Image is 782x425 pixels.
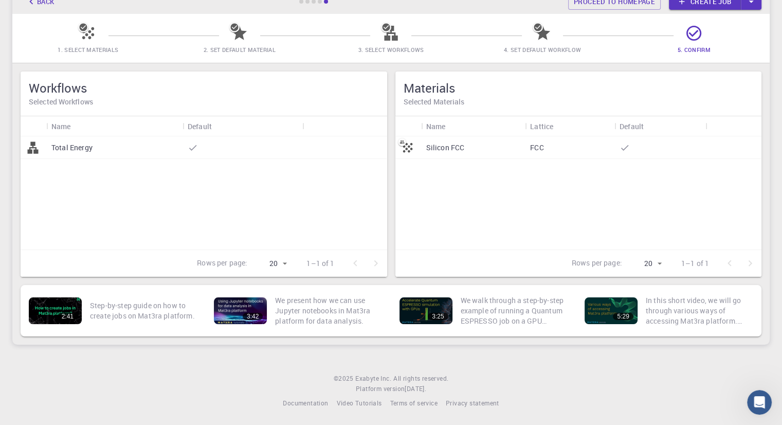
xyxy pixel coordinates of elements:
p: FCC [530,143,543,153]
div: 20 [251,256,290,271]
p: Silicon FCC [426,143,465,153]
a: 5:29In this short video, we will go through various ways of accessing Mat3ra platform. There are ... [580,289,757,332]
p: In this short video, we will go through various ways of accessing Mat3ra platform. There are thre... [646,295,753,326]
a: Privacy statement [446,398,499,409]
a: 3:25We walk through a step-by-step example of running a Quantum ESPRESSO job on a GPU enabled nod... [395,289,572,332]
h5: Materials [404,80,754,96]
div: 3:42 [243,313,263,320]
div: Name [51,116,71,136]
p: We walk through a step-by-step example of running a Quantum ESPRESSO job on a GPU enabled node. W... [461,295,568,326]
div: 20 [626,256,665,271]
div: 5:29 [613,313,633,320]
p: 1–1 of 1 [681,258,709,269]
p: 1–1 of 1 [306,258,334,269]
div: Icon [21,116,46,136]
div: Icon [395,116,421,136]
h5: Workflows [29,80,379,96]
div: Name [46,116,183,136]
button: Sort [71,118,87,134]
span: Privacy statement [446,399,499,407]
span: 1. Select Materials [58,46,118,54]
button: Sort [212,118,228,134]
span: 2. Set Default Material [204,46,276,54]
div: Default [188,116,212,136]
a: 2:41Step-by-step guide on how to create jobs on Mat3ra platform. [25,289,202,332]
button: Sort [644,118,660,134]
span: Terms of service [390,399,437,407]
p: Rows per page: [572,258,622,270]
a: Video Tutorials [336,398,381,409]
span: Documentation [283,399,328,407]
div: Default [183,116,302,136]
div: Default [614,116,705,136]
span: [DATE] . [405,384,426,393]
a: Exabyte Inc. [355,374,391,384]
p: Total Energy [51,143,93,153]
span: Platform version [356,384,405,394]
div: Lattice [530,116,553,136]
p: Rows per page: [197,258,247,270]
div: Default [620,116,644,136]
a: Documentation [283,398,328,409]
span: Exabyte Inc. [355,374,391,382]
p: We present how we can use Jupyter notebooks in Mat3ra platform for data analysis. [275,295,383,326]
h6: Selected Materials [404,96,754,108]
div: Name [426,116,446,136]
span: All rights reserved. [393,374,448,384]
h6: Selected Workflows [29,96,379,108]
span: Soporte [21,7,57,16]
a: Terms of service [390,398,437,409]
span: 4. Set Default Workflow [504,46,581,54]
a: [DATE]. [405,384,426,394]
div: 2:41 [58,313,78,320]
iframe: Intercom live chat [747,390,772,415]
span: Video Tutorials [336,399,381,407]
button: Sort [445,118,462,134]
div: Lattice [525,116,614,136]
div: Name [421,116,525,136]
a: 3:42We present how we can use Jupyter notebooks in Mat3ra platform for data analysis. [210,289,387,332]
div: 3:25 [428,313,448,320]
span: 5. Confirm [678,46,711,54]
button: Sort [553,118,570,134]
p: Step-by-step guide on how to create jobs on Mat3ra platform. [90,300,197,321]
span: 3. Select Workflows [358,46,424,54]
span: © 2025 [334,374,355,384]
